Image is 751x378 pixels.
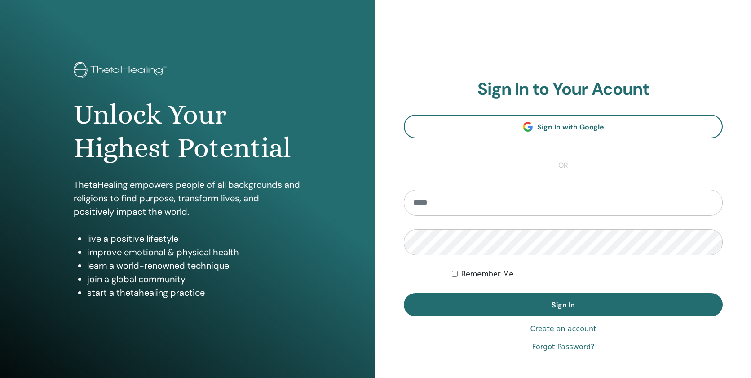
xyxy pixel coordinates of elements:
[552,300,575,310] span: Sign In
[404,293,723,316] button: Sign In
[461,269,514,280] label: Remember Me
[404,115,723,138] a: Sign In with Google
[554,160,573,171] span: or
[87,259,301,272] li: learn a world-renowned technique
[87,272,301,286] li: join a global community
[74,98,301,165] h1: Unlock Your Highest Potential
[537,122,604,132] span: Sign In with Google
[74,178,301,218] p: ThetaHealing empowers people of all backgrounds and religions to find purpose, transform lives, a...
[87,245,301,259] li: improve emotional & physical health
[87,286,301,299] li: start a thetahealing practice
[452,269,723,280] div: Keep me authenticated indefinitely or until I manually logout
[532,342,594,352] a: Forgot Password?
[87,232,301,245] li: live a positive lifestyle
[530,324,596,334] a: Create an account
[404,79,723,100] h2: Sign In to Your Acount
